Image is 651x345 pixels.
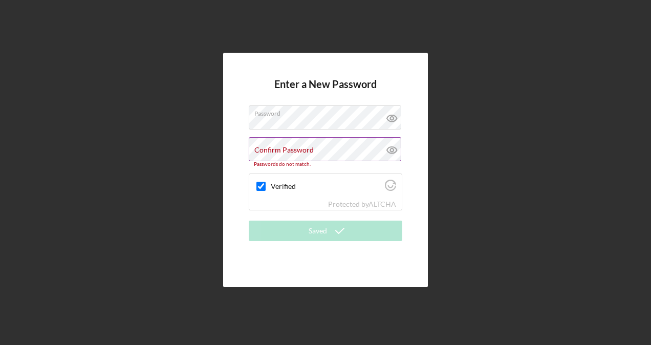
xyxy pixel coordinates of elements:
[271,182,382,190] label: Verified
[249,221,402,241] button: Saved
[309,221,327,241] div: Saved
[274,78,377,105] h4: Enter a New Password
[385,184,396,192] a: Visit Altcha.org
[249,161,402,167] div: Passwords do not match.
[254,106,402,117] label: Password
[328,200,396,208] div: Protected by
[254,146,314,154] label: Confirm Password
[368,200,396,208] a: Visit Altcha.org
